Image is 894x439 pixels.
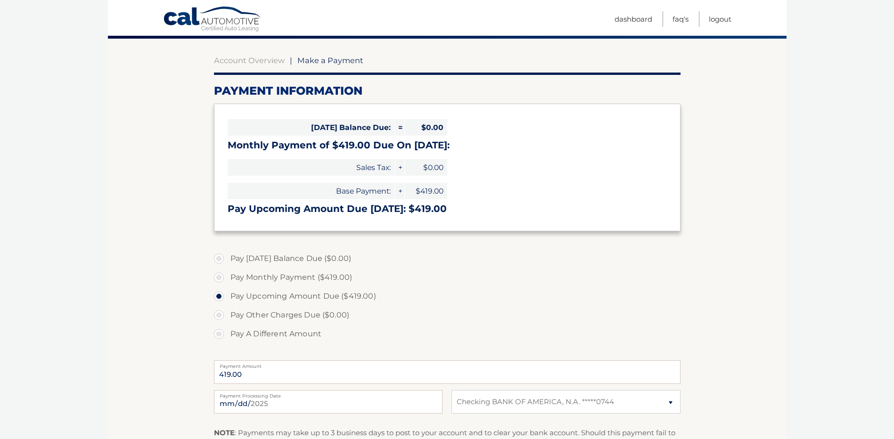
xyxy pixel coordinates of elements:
[214,56,285,65] a: Account Overview
[405,183,447,199] span: $419.00
[214,360,681,384] input: Payment Amount
[214,249,681,268] label: Pay [DATE] Balance Due ($0.00)
[214,268,681,287] label: Pay Monthly Payment ($419.00)
[395,183,404,199] span: +
[673,11,689,27] a: FAQ's
[214,287,681,306] label: Pay Upcoming Amount Due ($419.00)
[214,84,681,98] h2: Payment Information
[214,306,681,325] label: Pay Other Charges Due ($0.00)
[214,390,443,398] label: Payment Processing Date
[228,139,667,151] h3: Monthly Payment of $419.00 Due On [DATE]:
[214,360,681,368] label: Payment Amount
[214,428,235,437] strong: NOTE
[228,183,394,199] span: Base Payment:
[405,159,447,176] span: $0.00
[228,159,394,176] span: Sales Tax:
[290,56,292,65] span: |
[405,119,447,136] span: $0.00
[163,6,262,33] a: Cal Automotive
[228,119,394,136] span: [DATE] Balance Due:
[228,203,667,215] h3: Pay Upcoming Amount Due [DATE]: $419.00
[615,11,652,27] a: Dashboard
[709,11,731,27] a: Logout
[214,390,443,414] input: Payment Date
[214,325,681,343] label: Pay A Different Amount
[297,56,363,65] span: Make a Payment
[395,119,404,136] span: =
[395,159,404,176] span: +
